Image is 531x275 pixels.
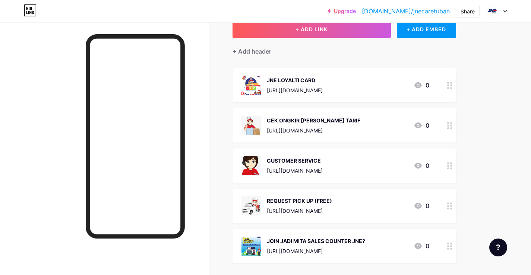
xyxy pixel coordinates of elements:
img: jnecaretuban [485,4,499,18]
img: JOIN JADI MITA SALES COUNTER JNE? [241,236,261,256]
button: + ADD LINK [233,20,391,38]
div: [URL][DOMAIN_NAME] [267,247,365,255]
div: Share [461,7,475,15]
img: CEK ONGKIR DAN TARIF [241,116,261,135]
div: + ADD EMBED [397,20,456,38]
div: 0 [414,201,429,210]
div: + Add header [233,47,271,56]
div: 0 [414,121,429,130]
div: 0 [414,161,429,170]
div: CUSTOMER SERVICE [267,157,323,164]
div: JOIN JADI MITA SALES COUNTER JNE? [267,237,365,245]
img: REQUEST PICK UP (FREE) [241,196,261,215]
a: Upgrade [328,8,356,14]
div: [URL][DOMAIN_NAME] [267,86,323,94]
div: 0 [414,242,429,250]
div: 0 [414,81,429,90]
img: JNE LOYALTI CARD [241,76,261,95]
div: CEK ONGKIR [PERSON_NAME] TARIF [267,116,360,124]
div: JNE LOYALTI CARD [267,76,323,84]
a: [DOMAIN_NAME]/jnecaretuban [362,7,450,16]
div: REQUEST PICK UP (FREE) [267,197,332,205]
img: CUSTOMER SERVICE [241,156,261,175]
div: [URL][DOMAIN_NAME] [267,127,360,134]
span: + ADD LINK [295,26,328,32]
div: [URL][DOMAIN_NAME] [267,167,323,175]
div: [URL][DOMAIN_NAME] [267,207,332,215]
